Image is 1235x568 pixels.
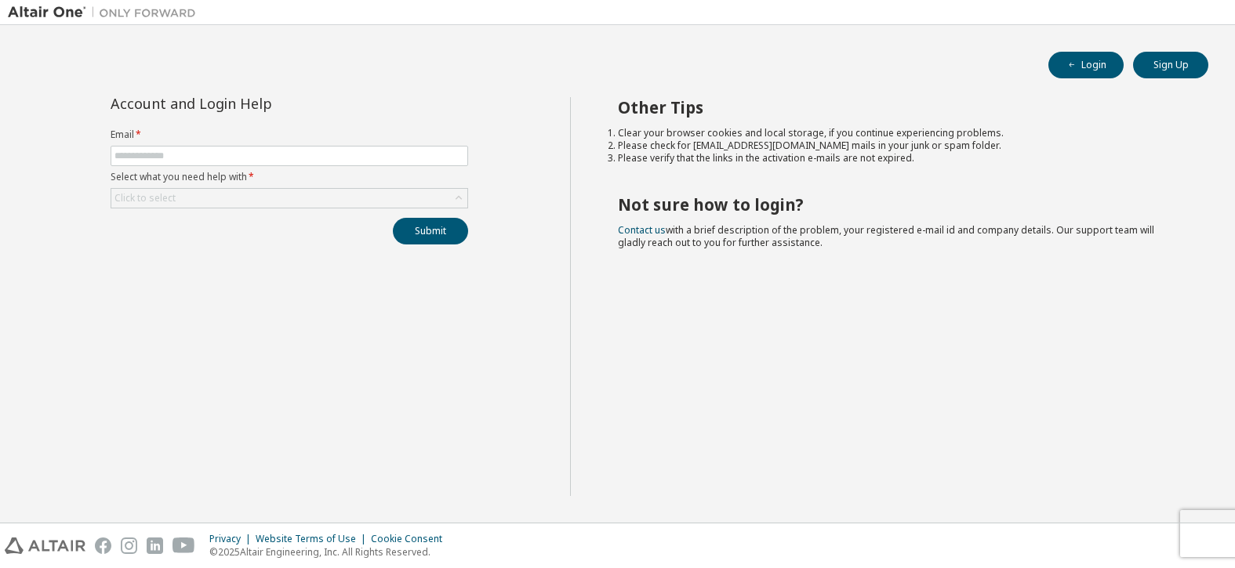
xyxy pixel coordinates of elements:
[618,97,1180,118] h2: Other Tips
[618,127,1180,139] li: Clear your browser cookies and local storage, if you continue experiencing problems.
[371,533,452,545] div: Cookie Consent
[1133,52,1208,78] button: Sign Up
[256,533,371,545] div: Website Terms of Use
[111,97,397,110] div: Account and Login Help
[114,192,176,204] div: Click to select
[393,218,468,244] button: Submit
[173,537,195,554] img: youtube.svg
[1048,52,1124,78] button: Login
[95,537,111,554] img: facebook.svg
[209,533,256,545] div: Privacy
[618,152,1180,165] li: Please verify that the links in the activation e-mails are not expired.
[111,171,468,183] label: Select what you need help with
[111,189,467,208] div: Click to select
[618,223,666,237] a: Contact us
[618,194,1180,215] h2: Not sure how to login?
[121,537,137,554] img: instagram.svg
[111,128,468,141] label: Email
[5,537,85,554] img: altair_logo.svg
[147,537,163,554] img: linkedin.svg
[618,223,1154,249] span: with a brief description of the problem, your registered e-mail id and company details. Our suppo...
[618,139,1180,152] li: Please check for [EMAIL_ADDRESS][DOMAIN_NAME] mails in your junk or spam folder.
[209,545,452,559] p: © 2025 Altair Engineering, Inc. All Rights Reserved.
[8,5,204,20] img: Altair One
